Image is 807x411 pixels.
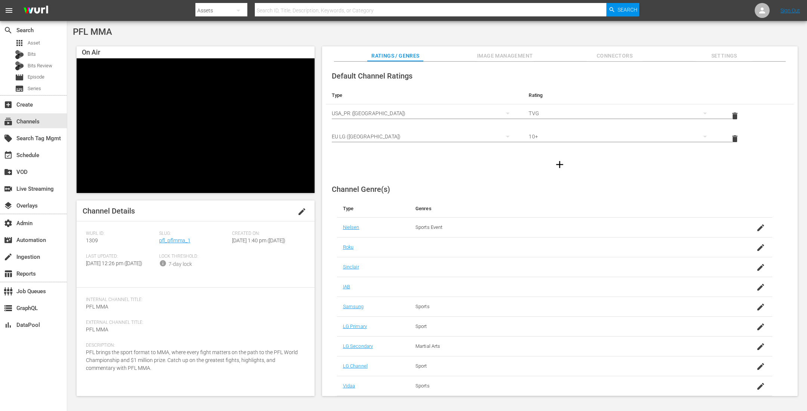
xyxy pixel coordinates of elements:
span: Reports [4,269,13,278]
span: Admin [4,219,13,228]
span: Settings [696,51,752,61]
span: Lock Threshold: [159,254,229,260]
div: 10+ [529,126,714,147]
span: Schedule [4,151,13,160]
a: Nielsen [343,224,359,230]
th: Genres [409,200,724,218]
button: edit [293,203,311,221]
span: info [159,260,167,267]
a: Roku [343,244,354,250]
th: Rating [523,86,720,104]
span: 1309 [86,237,98,243]
div: EU LG ([GEOGRAPHIC_DATA]) [332,126,517,147]
span: Series [15,84,24,93]
a: Vidaa [343,383,355,389]
span: Channels [4,117,13,126]
span: Channel Genre(s) [332,185,390,194]
img: ans4CAIJ8jUAAAAAAAAAAAAAAAAAAAAAAAAgQb4GAAAAAAAAAAAAAAAAAAAAAAAAJMjXAAAAAAAAAAAAAAAAAAAAAAAAgAT5G... [18,2,54,19]
a: Sign Out [780,7,800,13]
span: PFL MMA [86,326,108,332]
span: Episode [28,73,44,81]
span: Image Management [477,51,533,61]
span: Live Streaming [4,184,13,193]
span: Ingestion [4,252,13,261]
span: Create [4,100,13,109]
span: Bits [28,50,36,58]
span: DataPool [4,320,13,329]
th: Type [337,200,409,218]
span: delete [730,134,739,143]
a: LG Secondary [343,343,373,349]
a: LG Channel [343,363,368,369]
span: PFL brings the sport format to MMA, where every fight matters on the path to the PFL World Champi... [86,349,298,371]
span: edit [297,207,306,216]
table: simple table [326,86,794,150]
div: 7-day lock [168,260,192,268]
span: Job Queues [4,287,13,296]
span: Search [618,3,637,16]
button: Search [606,3,639,16]
a: IAB [343,284,350,289]
span: VOD [4,168,13,177]
span: Slug: [159,231,229,237]
span: Connectors [587,51,643,61]
a: Sinclair [343,264,359,270]
span: Last Updated: [86,254,155,260]
span: GraphQL [4,304,13,313]
span: Ratings / Genres [367,51,423,61]
span: Search Tag Mgmt [4,134,13,143]
span: Asset [15,39,24,47]
div: USA_PR ([GEOGRAPHIC_DATA]) [332,103,517,124]
span: Description: [86,343,302,349]
button: delete [726,130,744,148]
button: delete [726,107,744,125]
div: Video Player [77,58,315,193]
span: Bits Review [28,62,52,70]
span: Series [28,85,41,92]
span: [DATE] 1:40 pm ([DATE]) [232,237,285,243]
span: PFL MMA [86,304,108,310]
span: menu [4,6,13,15]
span: Internal Channel Title: [86,297,302,303]
span: Asset [28,39,40,47]
a: LG Primary [343,323,367,329]
span: PFL MMA [73,27,112,37]
span: Automation [4,236,13,245]
div: Bits Review [15,61,24,70]
span: Episode [15,73,24,82]
span: Default Channel Ratings [332,71,412,80]
a: Samsung [343,304,364,309]
span: External Channel Title: [86,320,302,326]
div: TVG [529,103,714,124]
a: pfl_pflmma_1 [159,237,191,243]
span: delete [730,111,739,120]
th: Type [326,86,523,104]
span: On Air [82,48,100,56]
span: Channel Details [83,206,135,215]
span: Overlays [4,201,13,210]
span: [DATE] 12:26 pm ([DATE]) [86,260,142,266]
span: Created On: [232,231,302,237]
span: Wurl ID: [86,231,155,237]
span: Search [4,26,13,35]
div: Bits [15,50,24,59]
